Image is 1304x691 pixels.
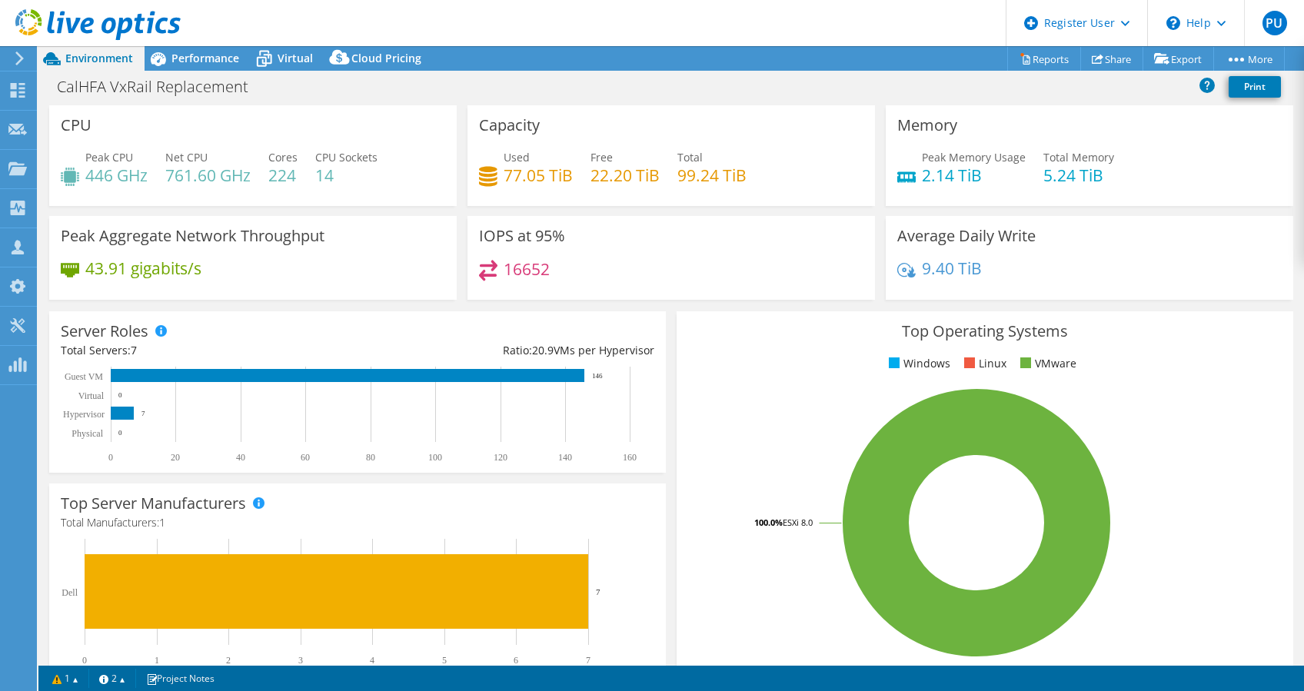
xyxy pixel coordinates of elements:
[78,390,105,401] text: Virtual
[358,342,654,359] div: Ratio: VMs per Hypervisor
[85,150,133,164] span: Peak CPU
[677,167,747,184] h4: 99.24 TiB
[65,371,103,382] text: Guest VM
[370,655,374,666] text: 4
[1043,167,1114,184] h4: 5.24 TiB
[85,167,148,184] h4: 446 GHz
[171,452,180,463] text: 20
[504,167,573,184] h4: 77.05 TiB
[155,655,159,666] text: 1
[558,452,572,463] text: 140
[366,452,375,463] text: 80
[351,51,421,65] span: Cloud Pricing
[50,78,272,95] h1: CalHFA VxRail Replacement
[1080,47,1143,71] a: Share
[268,150,298,164] span: Cores
[754,517,783,528] tspan: 100.0%
[72,428,103,439] text: Physical
[171,51,239,65] span: Performance
[677,150,703,164] span: Total
[315,150,378,164] span: CPU Sockets
[783,517,813,528] tspan: ESXi 8.0
[62,587,78,598] text: Dell
[623,452,637,463] text: 160
[504,150,530,164] span: Used
[590,150,613,164] span: Free
[885,355,950,372] li: Windows
[1262,11,1287,35] span: PU
[504,261,550,277] h4: 16652
[442,655,447,666] text: 5
[922,150,1026,164] span: Peak Memory Usage
[88,669,136,688] a: 2
[61,323,148,340] h3: Server Roles
[118,429,122,437] text: 0
[1007,47,1081,71] a: Reports
[61,342,358,359] div: Total Servers:
[236,452,245,463] text: 40
[63,409,105,420] text: Hypervisor
[298,655,303,666] text: 3
[514,655,518,666] text: 6
[596,587,600,596] text: 7
[592,372,603,380] text: 146
[165,150,208,164] span: Net CPU
[131,343,137,357] span: 7
[85,260,201,277] h4: 43.91 gigabits/s
[118,391,122,399] text: 0
[897,117,957,134] h3: Memory
[159,515,165,530] span: 1
[61,514,654,531] h4: Total Manufacturers:
[108,452,113,463] text: 0
[479,228,565,244] h3: IOPS at 95%
[960,355,1006,372] li: Linux
[65,51,133,65] span: Environment
[61,228,324,244] h3: Peak Aggregate Network Throughput
[590,167,660,184] h4: 22.20 TiB
[135,669,225,688] a: Project Notes
[532,343,554,357] span: 20.9
[1229,76,1281,98] a: Print
[479,117,540,134] h3: Capacity
[42,669,89,688] a: 1
[428,452,442,463] text: 100
[494,452,507,463] text: 120
[165,167,251,184] h4: 761.60 GHz
[1213,47,1285,71] a: More
[688,323,1282,340] h3: Top Operating Systems
[61,117,91,134] h3: CPU
[315,167,378,184] h4: 14
[278,51,313,65] span: Virtual
[141,410,145,417] text: 7
[1016,355,1076,372] li: VMware
[922,260,982,277] h4: 9.40 TiB
[586,655,590,666] text: 7
[922,167,1026,184] h4: 2.14 TiB
[1143,47,1214,71] a: Export
[1166,16,1180,30] svg: \n
[268,167,298,184] h4: 224
[82,655,87,666] text: 0
[226,655,231,666] text: 2
[301,452,310,463] text: 60
[897,228,1036,244] h3: Average Daily Write
[61,495,246,512] h3: Top Server Manufacturers
[1043,150,1114,164] span: Total Memory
